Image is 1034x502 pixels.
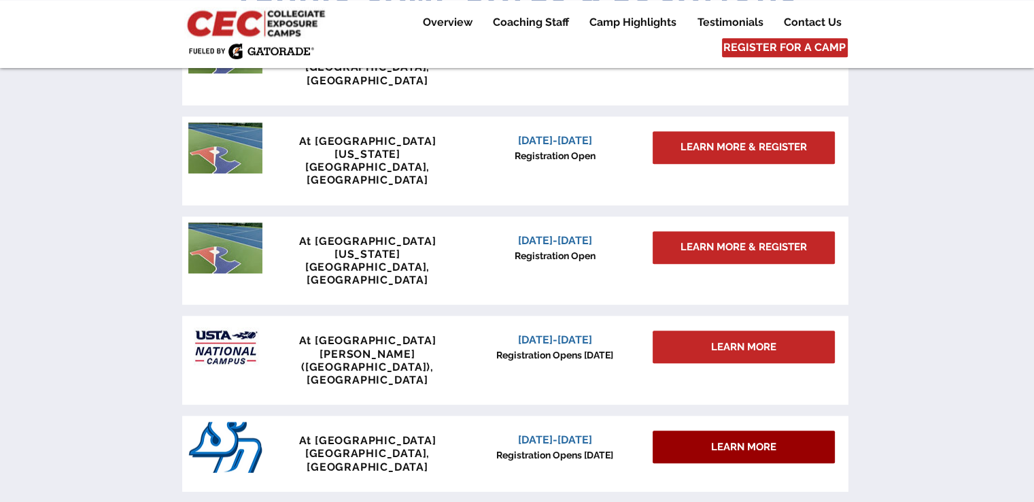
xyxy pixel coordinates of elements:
div: LEARN MORE [653,331,835,363]
span: [DATE]-[DATE] [518,134,592,147]
img: Fueled by Gatorade.png [188,43,314,59]
span: [DATE]-[DATE] [518,234,592,247]
nav: Site [402,14,851,31]
span: At [GEOGRAPHIC_DATA][US_STATE] [299,235,436,261]
div: LEARN MORE [653,431,835,463]
span: LEARN MORE & REGISTER [680,140,807,154]
span: [DATE]-[DATE] [518,333,592,346]
p: Overview [416,14,479,31]
span: At [GEOGRAPHIC_DATA][US_STATE] [299,135,436,161]
span: [DATE]-[DATE] [518,433,592,446]
span: LEARN MORE & REGISTER [680,240,807,254]
img: penn tennis courts with logo.jpeg [188,222,262,273]
span: At [GEOGRAPHIC_DATA] [299,434,436,447]
span: At [GEOGRAPHIC_DATA] [299,334,436,347]
a: Coaching Staff [483,14,579,31]
a: Testimonials [687,14,773,31]
a: Contact Us [774,14,851,31]
span: LEARN MORE [711,340,776,354]
span: [GEOGRAPHIC_DATA], [GEOGRAPHIC_DATA] [305,447,430,473]
p: Contact Us [777,14,848,31]
span: [GEOGRAPHIC_DATA], [GEOGRAPHIC_DATA] [305,261,430,286]
span: Registration Open [515,250,596,261]
p: Coaching Staff [486,14,576,31]
span: [GEOGRAPHIC_DATA], [GEOGRAPHIC_DATA] [305,161,430,186]
a: REGISTER FOR A CAMP [722,38,848,57]
a: LEARN MORE & REGISTER [653,231,835,264]
span: Registration Open [515,150,596,161]
p: Testimonials [691,14,770,31]
img: USTA Campus image_edited.jpg [188,322,262,373]
span: [GEOGRAPHIC_DATA], [GEOGRAPHIC_DATA] [305,61,430,86]
a: LEARN MORE & REGISTER [653,131,835,164]
span: Registration Opens [DATE] [496,450,613,461]
span: LEARN MORE [711,440,776,454]
a: Overview [413,14,482,31]
span: REGISTER FOR A CAMP [723,40,846,55]
p: Camp Highlights [583,14,683,31]
span: Registration Opens [DATE] [496,350,613,361]
a: Camp Highlights [579,14,687,31]
img: penn tennis courts with logo.jpeg [188,122,262,173]
img: San_Diego_Toreros_logo.png [188,422,262,473]
span: [PERSON_NAME] ([GEOGRAPHIC_DATA]), [GEOGRAPHIC_DATA] [301,348,434,386]
img: CEC Logo Primary_edited.jpg [184,7,331,38]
